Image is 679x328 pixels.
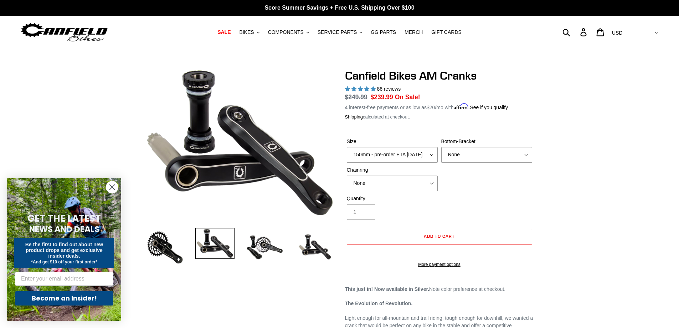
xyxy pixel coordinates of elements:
[195,228,235,259] img: Load image into Gallery viewer, Canfield Cranks
[345,113,534,121] div: calculated at checkout.
[470,105,508,110] a: See if you qualify - Learn more about Affirm Financing (opens in modal)
[566,24,585,40] input: Search
[347,229,532,244] button: Add to cart
[31,259,97,264] span: *And get $10 off your first order*
[345,94,367,101] s: $249.99
[345,114,363,120] a: Shipping
[245,228,284,267] img: Load image into Gallery viewer, Canfield Bikes AM Cranks
[345,102,508,111] p: 4 interest-free payments or as low as /mo with .
[347,166,438,174] label: Chainring
[264,27,313,37] button: COMPONENTS
[427,105,435,110] span: $20
[15,272,113,286] input: Enter your email address
[401,27,426,37] a: MERCH
[424,233,455,239] span: Add to cart
[377,86,401,92] span: 86 reviews
[347,195,438,202] label: Quantity
[441,138,532,145] label: Bottom-Bracket
[347,261,532,268] a: More payment options
[428,27,465,37] a: GIFT CARDS
[217,29,231,35] span: SALE
[367,27,400,37] a: GG PARTS
[345,286,534,293] p: Note color preference at checkout.
[454,104,469,110] span: Affirm
[347,138,438,145] label: Size
[236,27,263,37] button: BIKES
[345,286,429,292] strong: This just in! Now available in Silver.
[318,29,357,35] span: SERVICE PARTS
[395,92,420,102] span: On Sale!
[25,242,103,259] span: Be the first to find out about new product drops and get exclusive insider deals.
[314,27,366,37] button: SERVICE PARTS
[15,291,113,306] button: Become an Insider!
[345,86,377,92] span: 4.97 stars
[239,29,254,35] span: BIKES
[106,181,118,193] button: Close dialog
[27,212,101,225] span: GET THE LATEST
[371,29,396,35] span: GG PARTS
[145,228,185,267] img: Load image into Gallery viewer, Canfield Bikes AM Cranks
[345,69,534,82] h1: Canfield Bikes AM Cranks
[29,223,99,235] span: NEWS AND DEALS
[20,21,109,44] img: Canfield Bikes
[345,301,413,306] strong: The Evolution of Revolution.
[431,29,462,35] span: GIFT CARDS
[405,29,423,35] span: MERCH
[371,94,393,101] span: $239.99
[268,29,304,35] span: COMPONENTS
[295,228,334,267] img: Load image into Gallery viewer, CANFIELD-AM_DH-CRANKS
[214,27,234,37] a: SALE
